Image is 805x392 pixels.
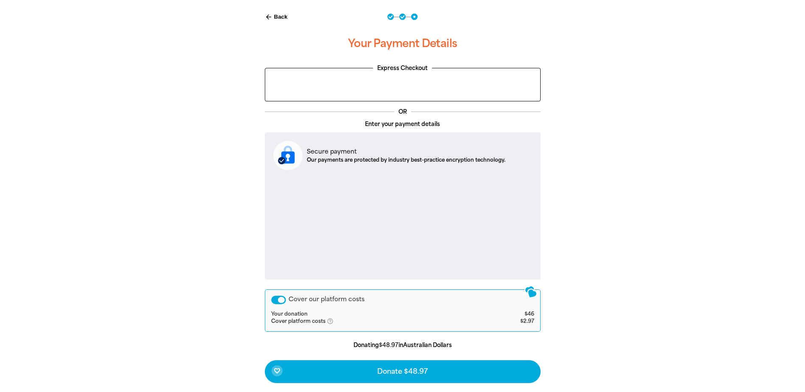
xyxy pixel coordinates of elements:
p: Enter your payment details [265,120,541,129]
i: arrow_back [265,13,272,21]
span: Donate $48.97 [377,368,428,375]
p: Our payments are protected by industry best-practice encryption technology. [307,156,505,164]
button: favorite_borderDonate $48.97 [265,360,541,383]
i: favorite_border [274,367,280,374]
i: help_outlined [327,318,340,325]
h3: Your Payment Details [265,30,541,57]
b: $48.97 [379,342,398,348]
p: Secure payment [307,147,505,156]
td: Cover platform costs [271,318,487,325]
button: Navigate to step 3 of 3 to enter your payment details [411,14,418,20]
button: Back [261,10,291,24]
td: $46 [486,311,534,318]
p: OR [394,108,411,116]
td: $2.97 [486,318,534,325]
iframe: Secure payment input frame [272,177,534,272]
td: Your donation [271,311,487,318]
button: Cover our platform costs [271,296,286,304]
button: Navigate to step 1 of 3 to enter your donation amount [387,14,394,20]
legend: Express Checkout [373,64,432,73]
button: Navigate to step 2 of 3 to enter your details [399,14,406,20]
p: Donating in Australian Dollars [265,341,541,350]
iframe: PayPal-paypal [269,73,536,96]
